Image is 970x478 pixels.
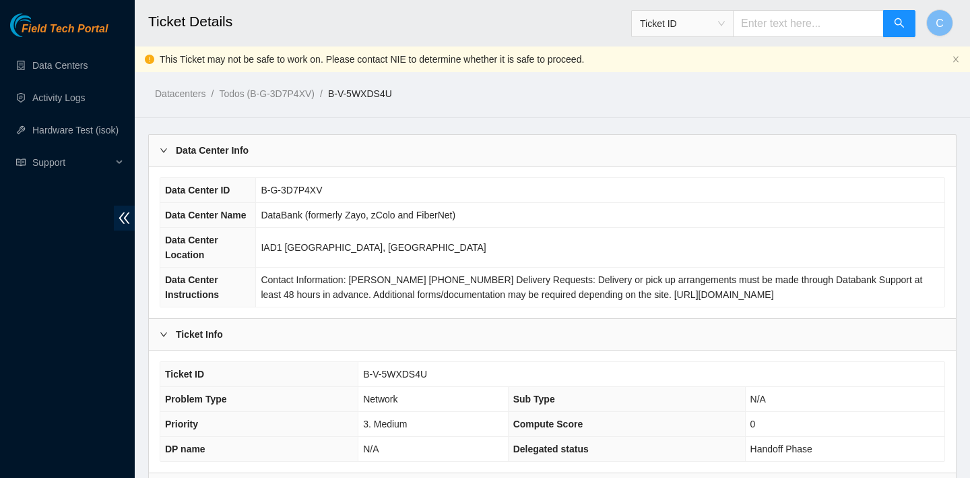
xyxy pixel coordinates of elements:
div: Ticket Info [149,319,956,350]
span: Ticket ID [640,13,725,34]
span: Data Center Name [165,210,247,220]
b: Ticket Info [176,327,223,342]
a: Data Centers [32,60,88,71]
span: C [936,15,944,32]
span: Ticket ID [165,369,204,380]
span: IAD1 [GEOGRAPHIC_DATA], [GEOGRAPHIC_DATA] [261,242,486,253]
span: search [894,18,905,30]
a: Akamai TechnologiesField Tech Portal [10,24,108,42]
span: Compute Score [513,419,583,429]
span: / [320,88,323,99]
span: close [952,55,960,63]
span: Handoff Phase [750,444,812,454]
a: Activity Logs [32,92,86,103]
span: DP name [165,444,205,454]
span: 0 [750,419,756,429]
span: Network [363,394,397,405]
img: Akamai Technologies [10,13,68,37]
span: Delegated status [513,444,589,454]
button: close [952,55,960,64]
span: / [211,88,214,99]
span: Data Center Instructions [165,274,219,300]
span: B-G-3D7P4XV [261,185,322,196]
span: 3. Medium [363,419,407,429]
span: Contact Information: [PERSON_NAME] [PHONE_NUMBER] Delivery Requests: Delivery or pick up arrangem... [261,274,922,300]
span: N/A [750,394,766,405]
a: Todos (B-G-3D7P4XV) [219,88,315,99]
span: read [16,158,26,167]
span: Priority [165,419,198,429]
a: B-V-5WXDS4U [328,88,392,99]
span: Data Center ID [165,185,230,196]
input: Enter text here... [733,10,884,37]
a: Hardware Test (isok) [32,125,119,136]
span: right [160,330,168,338]
a: Datacenters [155,88,205,99]
span: double-left [114,206,135,231]
button: search [883,10,915,37]
span: Field Tech Portal [22,23,108,36]
div: Data Center Info [149,135,956,166]
span: DataBank (formerly Zayo, zColo and FiberNet) [261,210,455,220]
span: right [160,146,168,154]
span: Problem Type [165,394,227,405]
span: N/A [363,444,379,454]
span: Support [32,149,112,176]
button: C [926,9,953,36]
span: B-V-5WXDS4U [363,369,427,380]
b: Data Center Info [176,143,249,158]
span: Sub Type [513,394,555,405]
span: Data Center Location [165,235,218,260]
